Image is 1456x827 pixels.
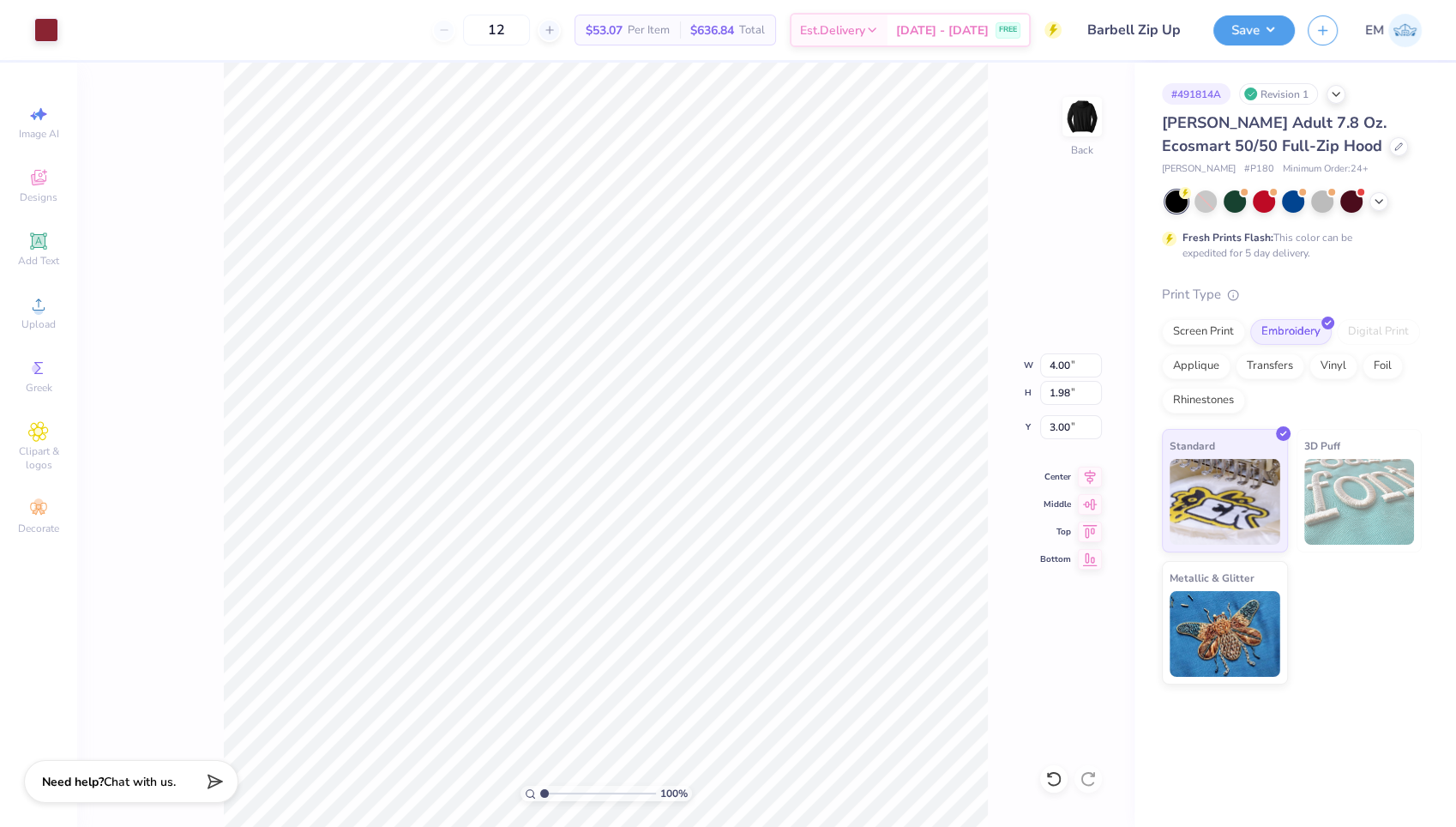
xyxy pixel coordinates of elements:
[18,522,59,535] span: Decorate
[1170,459,1280,545] img: Standard
[1309,353,1357,379] div: Vinyl
[1065,100,1099,134] img: Back
[660,786,688,801] span: 100 %
[1040,553,1071,565] span: Bottom
[999,24,1017,36] span: FREE
[1040,498,1071,510] span: Middle
[1162,388,1245,413] div: Rhinestones
[1239,83,1318,105] div: Revision 1
[20,190,57,204] span: Designs
[26,381,52,395] span: Greek
[628,21,670,39] span: Per Item
[1182,230,1393,261] div: This color can be expedited for 5 day delivery.
[1182,231,1273,244] strong: Fresh Prints Flash:
[1304,437,1340,455] span: 3D Puff
[1170,569,1254,587] span: Metallic & Glitter
[1337,319,1420,345] div: Digital Print
[1040,471,1071,483] span: Center
[690,21,734,39] span: $636.84
[19,127,59,141] span: Image AI
[896,21,989,39] span: [DATE] - [DATE]
[1283,162,1369,177] span: Minimum Order: 24 +
[1162,162,1236,177] span: [PERSON_NAME]
[42,774,104,790] strong: Need help?
[1162,83,1230,105] div: # 491814A
[1074,13,1200,47] input: Untitled Design
[1363,353,1403,379] div: Foil
[1040,526,1071,538] span: Top
[1162,112,1387,156] span: [PERSON_NAME] Adult 7.8 Oz. Ecosmart 50/50 Full-Zip Hood
[739,21,765,39] span: Total
[1304,459,1415,545] img: 3D Puff
[18,254,59,268] span: Add Text
[1244,162,1274,177] span: # P180
[1213,15,1295,45] button: Save
[21,317,56,331] span: Upload
[9,444,69,472] span: Clipart & logos
[1162,319,1245,345] div: Screen Print
[1365,14,1422,47] a: EM
[1365,21,1384,40] span: EM
[1170,591,1280,677] img: Metallic & Glitter
[1170,437,1215,455] span: Standard
[1236,353,1304,379] div: Transfers
[1162,285,1422,305] div: Print Type
[1071,142,1093,158] div: Back
[1162,353,1230,379] div: Applique
[463,15,530,45] input: – –
[800,21,865,39] span: Est. Delivery
[586,21,623,39] span: $53.07
[1250,319,1332,345] div: Embroidery
[104,774,176,790] span: Chat with us.
[1388,14,1422,47] img: Erin Mickan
